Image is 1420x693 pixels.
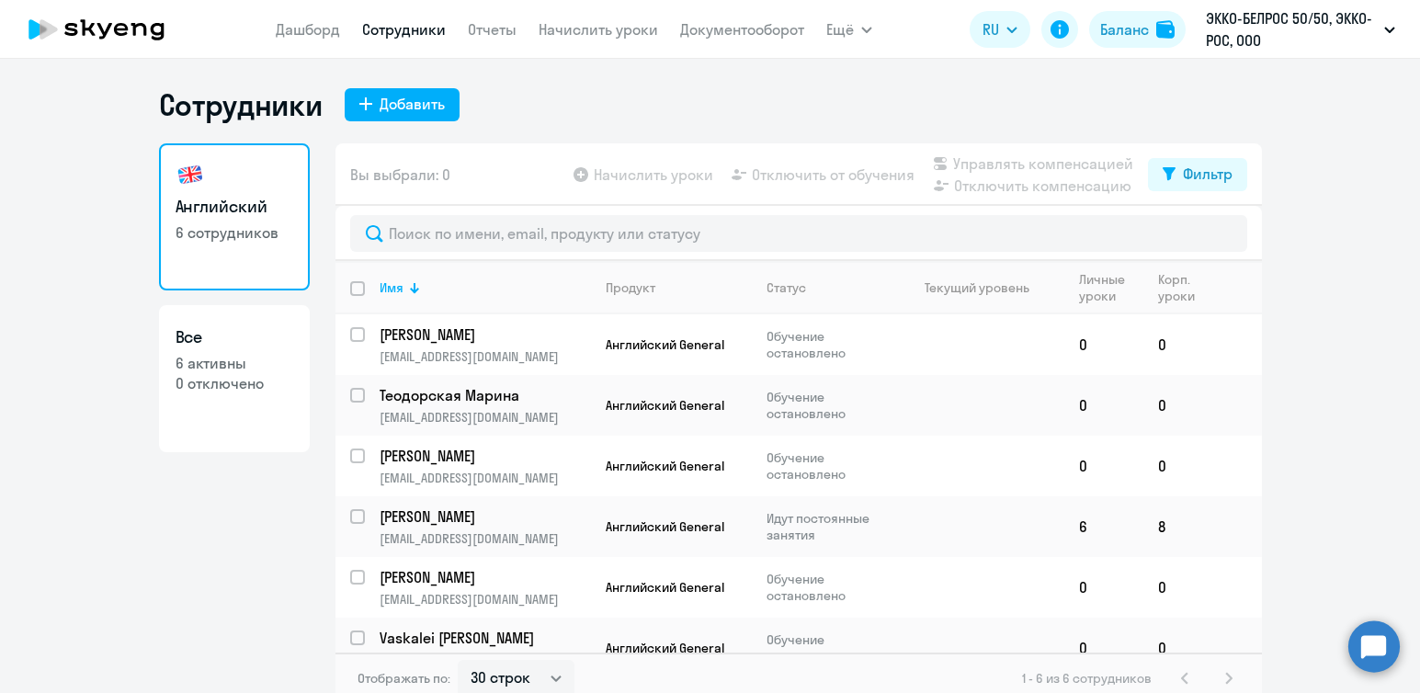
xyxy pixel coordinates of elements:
a: Английский6 сотрудников [159,143,310,290]
p: ЭККО-БЕЛРОС 50/50, ЭККО-РОС, ООО [1206,7,1377,51]
img: english [176,160,205,189]
button: Добавить [345,88,460,121]
p: Обучение остановлено [767,328,892,361]
div: Личные уроки [1079,271,1142,304]
a: Все6 активны0 отключено [159,305,310,452]
div: Продукт [606,279,655,296]
div: Имя [380,279,590,296]
button: RU [970,11,1030,48]
a: Документооборот [680,20,804,39]
p: [PERSON_NAME] [380,506,587,527]
p: Обучение остановлено [767,631,892,665]
p: Обучение остановлено [767,389,892,422]
a: Начислить уроки [539,20,658,39]
div: Имя [380,279,403,296]
span: Английский General [606,336,724,353]
span: Английский General [606,458,724,474]
a: [PERSON_NAME] [380,567,590,587]
p: [PERSON_NAME] [380,567,587,587]
a: Дашборд [276,20,340,39]
td: 0 [1064,314,1143,375]
a: [PERSON_NAME] [380,506,590,527]
h1: Сотрудники [159,86,323,123]
div: Баланс [1100,18,1149,40]
div: Текущий уровень [925,279,1029,296]
p: [PERSON_NAME] [380,446,587,466]
p: [PERSON_NAME] [380,324,587,345]
button: ЭККО-БЕЛРОС 50/50, ЭККО-РОС, ООО [1197,7,1404,51]
td: 0 [1143,314,1210,375]
p: [EMAIL_ADDRESS][DOMAIN_NAME] [380,652,590,668]
p: [EMAIL_ADDRESS][DOMAIN_NAME] [380,348,590,365]
div: Статус [767,279,892,296]
td: 0 [1143,618,1210,678]
a: [PERSON_NAME] [380,446,590,466]
a: [PERSON_NAME] [380,324,590,345]
p: [EMAIL_ADDRESS][DOMAIN_NAME] [380,591,590,608]
img: balance [1156,20,1175,39]
p: Vaskalei [PERSON_NAME] [380,628,587,648]
p: Обучение остановлено [767,449,892,483]
div: Статус [767,279,806,296]
div: Корп. уроки [1158,271,1195,304]
p: Обучение остановлено [767,571,892,604]
div: Текущий уровень [908,279,1063,296]
span: Английский General [606,397,724,414]
button: Балансbalance [1089,11,1186,48]
td: 0 [1064,375,1143,436]
a: Vaskalei [PERSON_NAME] [380,628,590,648]
span: Отображать по: [358,670,450,687]
a: Отчеты [468,20,517,39]
td: 0 [1064,618,1143,678]
span: Английский General [606,579,724,596]
span: RU [983,18,999,40]
button: Ещё [826,11,872,48]
div: Добавить [380,93,445,115]
td: 6 [1064,496,1143,557]
a: Теодорская Марина [380,385,590,405]
td: 0 [1064,557,1143,618]
td: 0 [1143,375,1210,436]
td: 8 [1143,496,1210,557]
span: Ещё [826,18,854,40]
div: Фильтр [1183,163,1233,185]
h3: Все [176,325,293,349]
button: Фильтр [1148,158,1247,191]
p: [EMAIL_ADDRESS][DOMAIN_NAME] [380,470,590,486]
h3: Английский [176,195,293,219]
a: Сотрудники [362,20,446,39]
td: 0 [1143,557,1210,618]
td: 0 [1064,436,1143,496]
span: 1 - 6 из 6 сотрудников [1022,670,1152,687]
p: 0 отключено [176,373,293,393]
p: Идут постоянные занятия [767,510,892,543]
p: Теодорская Марина [380,385,587,405]
div: Корп. уроки [1158,271,1210,304]
div: Продукт [606,279,751,296]
input: Поиск по имени, email, продукту или статусу [350,215,1247,252]
p: 6 активны [176,353,293,373]
span: Английский General [606,518,724,535]
span: Английский General [606,640,724,656]
p: [EMAIL_ADDRESS][DOMAIN_NAME] [380,530,590,547]
p: [EMAIL_ADDRESS][DOMAIN_NAME] [380,409,590,426]
p: 6 сотрудников [176,222,293,243]
td: 0 [1143,436,1210,496]
div: Личные уроки [1079,271,1126,304]
span: Вы выбрали: 0 [350,164,450,186]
